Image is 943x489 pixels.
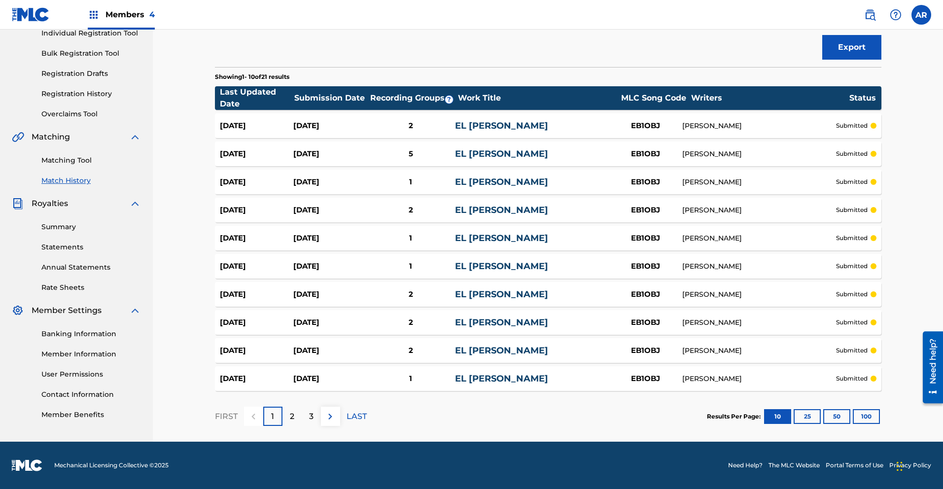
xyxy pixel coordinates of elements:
div: [DATE] [293,148,367,160]
div: [DATE] [220,120,293,132]
a: Privacy Policy [889,461,931,470]
img: help [890,9,902,21]
a: Matching Tool [41,155,141,166]
div: [PERSON_NAME] [682,233,836,244]
div: Work Title [458,92,616,104]
p: Showing 1 - 10 of 21 results [215,72,289,81]
img: search [864,9,876,21]
div: [DATE] [220,205,293,216]
div: 2 [367,317,455,328]
div: [PERSON_NAME] [682,261,836,272]
a: Public Search [860,5,880,25]
div: [DATE] [220,345,293,356]
div: [DATE] [293,120,367,132]
div: [DATE] [293,205,367,216]
a: EL [PERSON_NAME] [455,317,548,328]
div: [DATE] [220,176,293,188]
p: submitted [836,177,868,186]
div: User Menu [911,5,931,25]
div: [DATE] [293,345,367,356]
img: expand [129,131,141,143]
p: submitted [836,374,868,383]
div: EB1OBJ [608,233,682,244]
a: Member Information [41,349,141,359]
p: submitted [836,346,868,355]
div: [PERSON_NAME] [682,177,836,187]
a: EL [PERSON_NAME] [455,176,548,187]
div: 2 [367,289,455,300]
a: EL [PERSON_NAME] [455,233,548,244]
div: MLC Song Code [617,92,691,104]
a: Registration Drafts [41,69,141,79]
img: expand [129,198,141,210]
iframe: Resource Center [915,327,943,407]
a: EL [PERSON_NAME] [455,261,548,272]
div: 1 [367,261,455,272]
div: EB1OBJ [608,373,682,384]
a: EL [PERSON_NAME] [455,120,548,131]
div: [PERSON_NAME] [682,374,836,384]
p: 2 [290,411,294,422]
div: [DATE] [293,373,367,384]
img: expand [129,305,141,316]
div: [DATE] [293,317,367,328]
img: MLC Logo [12,7,50,22]
div: 2 [367,345,455,356]
p: FIRST [215,411,238,422]
iframe: Chat Widget [894,442,943,489]
div: EB1OBJ [608,317,682,328]
p: submitted [836,262,868,271]
div: [DATE] [293,289,367,300]
a: Registration History [41,89,141,99]
a: Match History [41,175,141,186]
p: 3 [309,411,314,422]
a: Need Help? [728,461,763,470]
span: Members [105,9,155,20]
a: The MLC Website [768,461,820,470]
div: Submission Date [294,92,368,104]
div: [DATE] [220,317,293,328]
span: Matching [32,131,70,143]
div: [PERSON_NAME] [682,205,836,215]
div: [DATE] [293,233,367,244]
a: User Permissions [41,369,141,380]
p: Results Per Page: [707,412,763,421]
div: [PERSON_NAME] [682,121,836,131]
span: Mechanical Licensing Collective © 2025 [54,461,169,470]
button: 10 [764,409,791,424]
a: Statements [41,242,141,252]
button: 25 [794,409,821,424]
a: Contact Information [41,389,141,400]
a: Portal Terms of Use [826,461,883,470]
div: Last Updated Date [220,86,294,110]
button: Export [822,35,881,60]
a: EL [PERSON_NAME] [455,148,548,159]
div: EB1OBJ [608,148,682,160]
a: Rate Sheets [41,282,141,293]
a: Overclaims Tool [41,109,141,119]
img: Matching [12,131,24,143]
span: ? [445,96,453,104]
p: submitted [836,121,868,130]
span: Member Settings [32,305,102,316]
a: Individual Registration Tool [41,28,141,38]
div: EB1OBJ [608,120,682,132]
p: submitted [836,290,868,299]
a: EL [PERSON_NAME] [455,205,548,215]
div: EB1OBJ [608,176,682,188]
div: 1 [367,176,455,188]
div: [DATE] [220,289,293,300]
div: Writers [691,92,849,104]
a: Banking Information [41,329,141,339]
div: Status [849,92,876,104]
p: submitted [836,234,868,243]
div: EB1OBJ [608,205,682,216]
div: 2 [367,205,455,216]
div: EB1OBJ [608,345,682,356]
div: [DATE] [293,176,367,188]
button: 50 [823,409,850,424]
div: [DATE] [220,148,293,160]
